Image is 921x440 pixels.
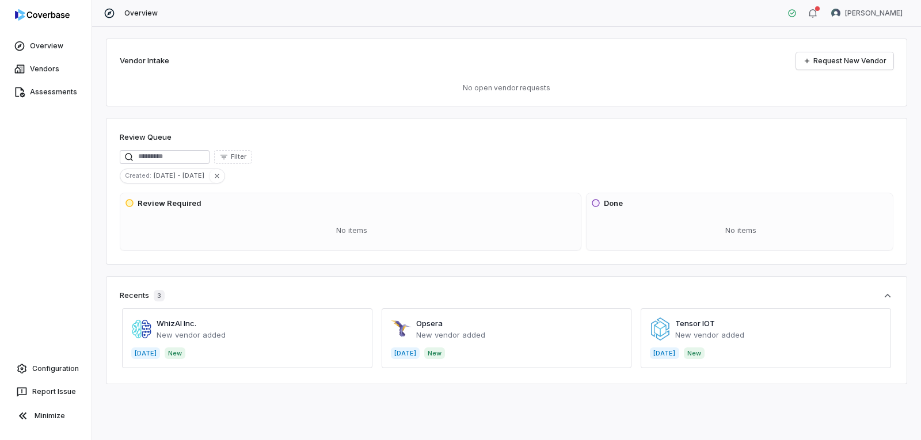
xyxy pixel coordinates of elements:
[154,290,165,301] span: 3
[120,290,893,301] button: Recents3
[2,59,89,79] a: Vendors
[120,83,893,93] p: No open vendor requests
[231,152,246,161] span: Filter
[591,216,890,246] div: No items
[675,319,715,328] a: Tensor IOT
[2,82,89,102] a: Assessments
[604,198,623,209] h3: Done
[5,358,87,379] a: Configuration
[214,150,252,164] button: Filter
[120,290,165,301] div: Recents
[831,9,840,18] img: Arun Muthu avatar
[125,216,579,246] div: No items
[796,52,893,70] a: Request New Vendor
[157,319,196,328] a: WhizAI Inc.
[154,170,209,181] span: [DATE] - [DATE]
[824,5,909,22] button: Arun Muthu avatar[PERSON_NAME]
[138,198,201,209] h3: Review Required
[5,404,87,427] button: Minimize
[5,381,87,402] button: Report Issue
[120,170,154,181] span: Created :
[120,55,169,67] h2: Vendor Intake
[845,9,903,18] span: [PERSON_NAME]
[2,36,89,56] a: Overview
[124,9,158,18] span: Overview
[15,9,70,21] img: logo-D7KZi-bG.svg
[120,132,172,143] h1: Review Queue
[416,319,443,328] a: Opsera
